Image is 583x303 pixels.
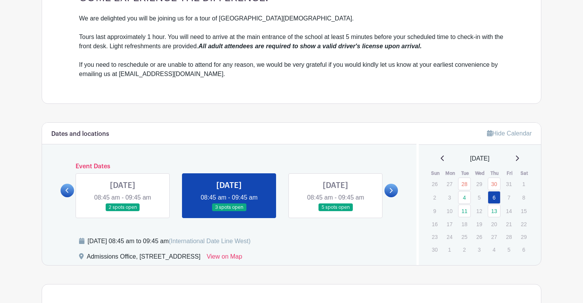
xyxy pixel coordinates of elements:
a: 6 [488,191,500,204]
p: 1 [443,244,456,256]
p: 29 [473,178,485,190]
p: 2 [458,244,471,256]
div: We are delighted you will be joining us for a tour of [GEOGRAPHIC_DATA][DEMOGRAPHIC_DATA]. Tours ... [79,14,504,79]
a: 4 [458,191,471,204]
p: 27 [488,231,500,243]
p: 26 [473,231,485,243]
p: 10 [443,205,456,217]
p: 4 [488,244,500,256]
p: 12 [473,205,485,217]
div: [DATE] 08:45 am to 09:45 am [88,237,251,246]
p: 17 [443,218,456,230]
a: Hide Calendar [487,130,532,137]
span: (International Date Line West) [168,238,250,244]
p: 20 [488,218,500,230]
p: 28 [502,231,515,243]
p: 6 [517,244,530,256]
h6: Dates and locations [51,130,109,138]
p: 2 [428,191,441,203]
th: Thu [487,169,502,177]
p: 25 [458,231,471,243]
p: 30 [428,244,441,256]
th: Sat [517,169,532,177]
span: [DATE] [470,154,489,163]
p: 23 [428,231,441,243]
div: Admissions Office, [STREET_ADDRESS] [87,252,201,264]
p: 7 [502,191,515,203]
p: 31 [502,178,515,190]
p: 19 [473,218,485,230]
p: 5 [473,191,485,203]
p: 15 [517,205,530,217]
p: 1 [517,178,530,190]
th: Sun [428,169,443,177]
em: All adult attendees are required to show a valid driver's license upon arrival. [199,43,422,49]
p: 8 [517,191,530,203]
a: 30 [488,178,500,190]
a: 28 [458,178,471,190]
p: 24 [443,231,456,243]
p: 22 [517,218,530,230]
p: 3 [473,244,485,256]
th: Fri [502,169,517,177]
h6: Event Dates [74,163,384,170]
th: Mon [443,169,458,177]
p: 27 [443,178,456,190]
a: 11 [458,205,471,217]
p: 3 [443,191,456,203]
th: Wed [472,169,487,177]
p: 16 [428,218,441,230]
p: 14 [502,205,515,217]
p: 9 [428,205,441,217]
p: 18 [458,218,471,230]
a: 13 [488,205,500,217]
a: View on Map [207,252,242,264]
p: 5 [502,244,515,256]
th: Tue [458,169,473,177]
p: 29 [517,231,530,243]
p: 21 [502,218,515,230]
p: 26 [428,178,441,190]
